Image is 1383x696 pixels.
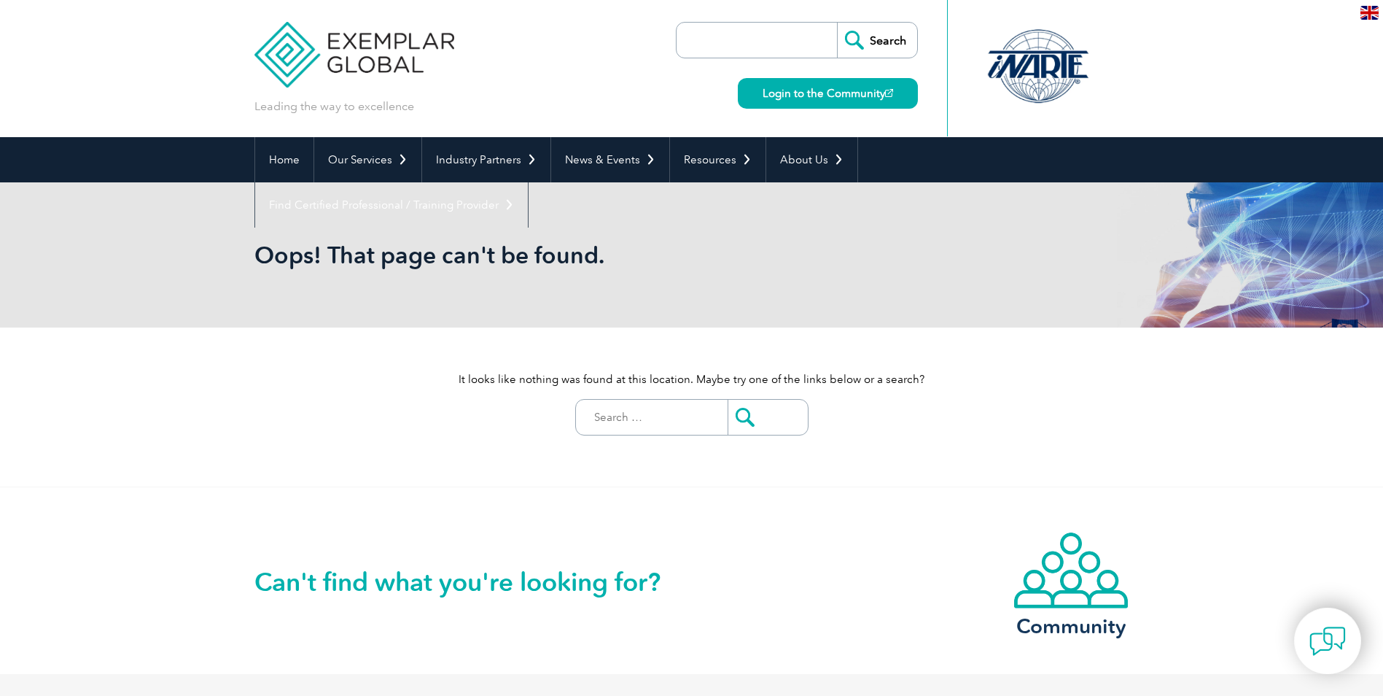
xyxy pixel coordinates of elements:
a: Resources [670,137,765,182]
h3: Community [1013,617,1129,635]
a: Community [1013,531,1129,635]
p: Leading the way to excellence [254,98,414,115]
img: icon-community.webp [1013,531,1129,610]
input: Submit [728,400,808,435]
a: Industry Partners [422,137,550,182]
a: News & Events [551,137,669,182]
img: en [1360,6,1379,20]
a: Login to the Community [738,78,918,109]
input: Search [837,23,917,58]
a: About Us [766,137,857,182]
a: Our Services [314,137,421,182]
a: Find Certified Professional / Training Provider [255,182,528,228]
img: open_square.png [885,89,893,97]
h2: Can't find what you're looking for? [254,571,692,594]
h1: Oops! That page can't be found. [254,241,814,269]
a: Home [255,137,313,182]
p: It looks like nothing was found at this location. Maybe try one of the links below or a search? [254,371,1129,387]
img: contact-chat.png [1309,623,1346,660]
